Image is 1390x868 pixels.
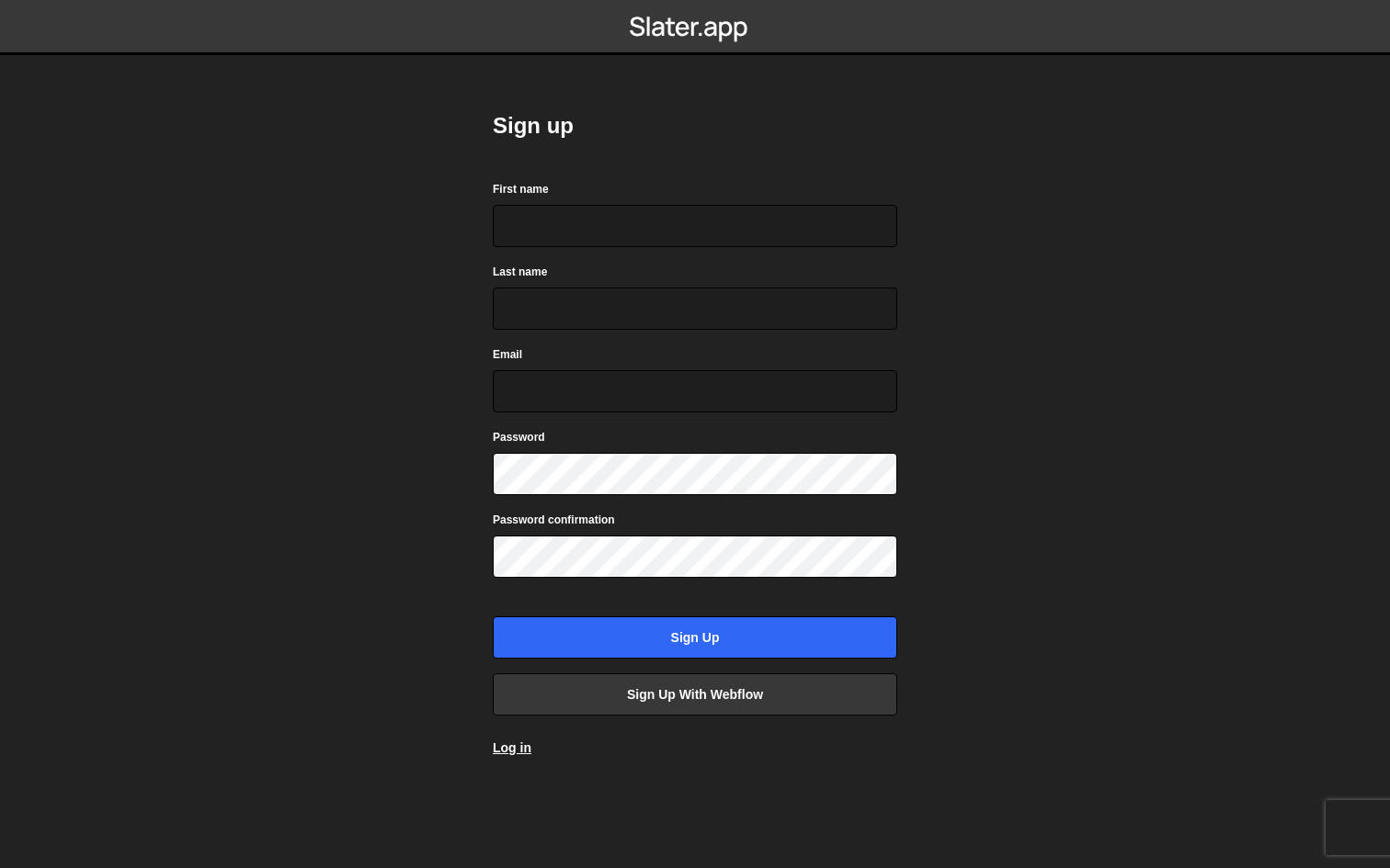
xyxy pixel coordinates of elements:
[493,428,545,446] label: Password
[493,616,897,659] input: Sign up
[493,345,522,364] label: Email
[493,180,549,198] label: First name
[493,111,897,141] h2: Sign up
[493,673,897,716] a: Sign up with Webflow
[493,511,615,529] label: Password confirmation
[493,263,547,281] label: Last name
[493,740,531,755] a: Log in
